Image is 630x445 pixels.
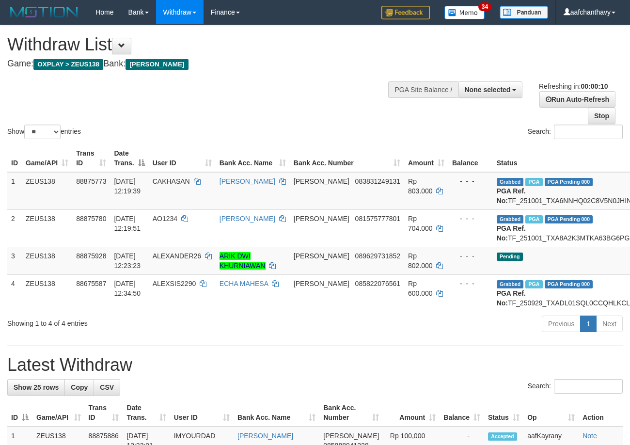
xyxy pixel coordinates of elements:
div: - - - [452,176,489,186]
div: - - - [452,214,489,223]
th: Trans ID: activate to sort column ascending [72,144,110,172]
th: Bank Acc. Name: activate to sort column ascending [234,399,319,427]
span: [PERSON_NAME] [294,177,349,185]
input: Search: [554,379,623,394]
b: PGA Ref. No: [497,289,526,307]
a: Copy [64,379,94,396]
span: Marked by aafanarl [525,178,542,186]
span: 88875928 [76,252,106,260]
h1: Latest Withdraw [7,355,623,375]
span: Refreshing in: [539,82,608,90]
b: PGA Ref. No: [497,224,526,242]
th: Amount: activate to sort column ascending [404,144,448,172]
a: ECHA MAHESA [220,280,268,287]
span: Accepted [488,432,517,441]
img: MOTION_logo.png [7,5,81,19]
span: [DATE] 12:19:51 [114,215,141,232]
div: - - - [452,251,489,261]
td: 1 [7,172,22,210]
td: 4 [7,274,22,312]
th: Bank Acc. Number: activate to sort column ascending [290,144,404,172]
label: Search: [528,379,623,394]
th: Status: activate to sort column ascending [484,399,523,427]
span: Grabbed [497,215,524,223]
div: PGA Site Balance / [388,81,458,98]
span: ALEXANDER26 [153,252,201,260]
span: Rp 802.000 [408,252,433,270]
a: 1 [580,316,597,332]
span: PGA Pending [545,280,593,288]
a: Show 25 rows [7,379,65,396]
span: CAKHASAN [153,177,190,185]
span: 88875780 [76,215,106,222]
span: [PERSON_NAME] [323,432,379,440]
span: PGA Pending [545,215,593,223]
div: - - - [452,279,489,288]
input: Search: [554,125,623,139]
a: Next [596,316,623,332]
span: [DATE] 12:23:23 [114,252,141,270]
td: 3 [7,247,22,274]
a: ARIK DWI KHURNIAWAN [220,252,266,270]
span: CSV [100,383,114,391]
span: [PERSON_NAME] [126,59,188,70]
span: Marked by aafpengsreynich [525,280,542,288]
span: Pending [497,253,523,261]
span: PGA Pending [545,178,593,186]
th: Op: activate to sort column ascending [523,399,579,427]
span: OXPLAY > ZEUS138 [33,59,103,70]
span: Show 25 rows [14,383,59,391]
img: Feedback.jpg [381,6,430,19]
th: Balance [448,144,493,172]
th: Date Trans.: activate to sort column ascending [123,399,170,427]
th: Bank Acc. Number: activate to sort column ascending [319,399,383,427]
th: User ID: activate to sort column ascending [149,144,216,172]
span: Copy 081575777801 to clipboard [355,215,400,222]
a: [PERSON_NAME] [237,432,293,440]
a: Run Auto-Refresh [539,91,615,108]
h1: Withdraw List [7,35,410,54]
strong: 00:00:10 [581,82,608,90]
h4: Game: Bank: [7,59,410,69]
span: AO1234 [153,215,177,222]
th: Amount: activate to sort column ascending [383,399,440,427]
a: Previous [542,316,581,332]
span: Copy 085822076561 to clipboard [355,280,400,287]
span: Copy 083831249131 to clipboard [355,177,400,185]
a: Note [583,432,597,440]
span: Grabbed [497,280,524,288]
span: [DATE] 12:34:50 [114,280,141,297]
span: Marked by aafanarl [525,215,542,223]
span: None selected [465,86,511,94]
select: Showentries [24,125,61,139]
a: [PERSON_NAME] [220,177,275,185]
label: Search: [528,125,623,139]
label: Show entries [7,125,81,139]
span: ALEXSIS2290 [153,280,196,287]
th: Bank Acc. Name: activate to sort column ascending [216,144,290,172]
span: [PERSON_NAME] [294,252,349,260]
th: Action [579,399,623,427]
span: Rp 803.000 [408,177,433,195]
button: None selected [458,81,523,98]
th: ID [7,144,22,172]
td: 2 [7,209,22,247]
span: Copy 089629731852 to clipboard [355,252,400,260]
th: Date Trans.: activate to sort column descending [110,144,148,172]
td: ZEUS138 [22,172,72,210]
span: Rp 704.000 [408,215,433,232]
th: User ID: activate to sort column ascending [170,399,234,427]
a: CSV [94,379,120,396]
span: [DATE] 12:19:39 [114,177,141,195]
td: ZEUS138 [22,274,72,312]
span: 34 [478,2,491,11]
td: ZEUS138 [22,209,72,247]
span: Rp 600.000 [408,280,433,297]
span: Grabbed [497,178,524,186]
th: Game/API: activate to sort column ascending [32,399,85,427]
a: [PERSON_NAME] [220,215,275,222]
a: Stop [588,108,615,124]
td: ZEUS138 [22,247,72,274]
img: panduan.png [500,6,548,19]
img: Button%20Memo.svg [444,6,485,19]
